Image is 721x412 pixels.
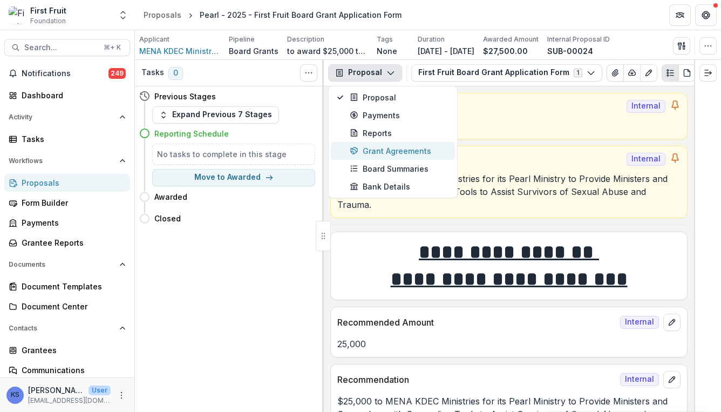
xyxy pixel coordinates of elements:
p: Recommendation [337,153,622,166]
button: Proposal [328,64,402,82]
p: Description [287,35,324,44]
div: Proposals [144,9,181,21]
span: Foundation [30,16,66,26]
div: Tasks [22,133,121,145]
p: Applicant [139,35,169,44]
div: Pearl - 2025 - First Fruit Board Grant Application Form [200,9,402,21]
h4: Awarded [154,191,187,202]
p: $27,500.00 [483,45,528,57]
div: Reports [350,127,448,139]
img: First Fruit [9,6,26,24]
p: None [377,45,397,57]
p: Board Grants [229,45,278,57]
p: [EMAIL_ADDRESS][DOMAIN_NAME] [28,396,111,406]
p: Pipeline [229,35,255,44]
button: Open Workflows [4,152,130,170]
a: Proposals [139,7,186,23]
div: Dashboard [22,90,121,101]
p: User [89,386,111,395]
a: MENA KDEC Ministries [139,45,220,57]
h4: Closed [154,213,181,224]
a: RecommendationInternal$25,000 to MENA KDEC Ministries for its Pearl Ministry to Provide Ministers... [330,146,688,218]
button: Open Contacts [4,320,130,337]
span: Contacts [9,325,115,332]
button: Expand right [699,64,717,82]
button: Partners [669,4,691,26]
span: 0 [168,67,183,80]
div: Grantees [22,345,121,356]
button: Open Documents [4,256,130,273]
a: Form Builder [4,194,130,212]
p: $25,000 to MENA KDEC Ministries for its Pearl Ministry to Provide Ministers and Counselors with C... [337,172,681,211]
div: Proposal [350,92,448,103]
button: Get Help [695,4,717,26]
a: Document Templates [4,278,130,295]
div: Proposals [22,177,121,188]
span: 249 [108,68,126,79]
span: Internal [620,373,659,386]
a: Payments [4,214,130,232]
p: Recommendation [337,373,616,386]
div: Board Summaries [350,163,448,174]
div: First Fruit [30,5,66,16]
span: Search... [24,43,97,52]
a: Grantee Reports [4,234,130,252]
div: Grant Agreements [350,145,448,157]
button: Plaintext view [662,64,679,82]
div: Communications [22,364,121,376]
a: Document Center [4,298,130,315]
button: Notifications249 [4,65,130,82]
span: Internal [627,100,665,113]
span: Internal [620,316,659,329]
button: Toggle View Cancelled Tasks [300,64,317,82]
span: Documents [9,261,115,268]
button: Open Activity [4,109,130,126]
button: Open entity switcher [115,4,131,26]
span: Workflows [9,157,115,165]
a: Recommended AmountInternal25,000 [330,93,688,139]
p: Duration [418,35,445,44]
h5: No tasks to complete in this stage [157,148,310,160]
p: SUB-00024 [547,45,593,57]
div: Payments [22,217,121,228]
div: Kelsie Salarda [11,391,19,399]
a: Communications [4,361,130,379]
button: First Fruit Board Grant Application Form1 [411,64,602,82]
button: edit [663,371,681,388]
p: Recommended Amount [337,316,616,329]
span: Activity [9,113,115,121]
div: Document Templates [22,281,121,292]
p: Internal Proposal ID [547,35,610,44]
nav: breadcrumb [139,7,406,23]
div: Payments [350,110,448,121]
h3: Tasks [141,68,164,77]
div: ⌘ + K [101,42,123,53]
button: Edit as form [640,64,657,82]
a: Dashboard [4,86,130,104]
button: View Attached Files [607,64,624,82]
button: PDF view [678,64,696,82]
div: Grantee Reports [22,237,121,248]
h4: Reporting Schedule [154,128,229,139]
div: Form Builder [22,197,121,208]
p: Tags [377,35,393,44]
a: Tasks [4,130,130,148]
button: edit [663,314,681,331]
p: 25,000 [337,337,681,350]
a: Proposals [4,174,130,192]
p: Recommended Amount [337,100,622,113]
span: Internal [627,153,665,166]
button: Move to Awarded [152,169,315,186]
button: Expand Previous 7 Stages [152,106,279,124]
p: Awarded Amount [483,35,539,44]
button: Search... [4,39,130,56]
p: [PERSON_NAME] [28,384,84,396]
h4: Previous Stages [154,91,216,102]
a: Grantees [4,341,130,359]
div: Bank Details [350,181,448,192]
span: Notifications [22,69,108,78]
p: to award $25,000 to MENA KDEC Ministries for their project with [PERSON_NAME] as follows: To Prov... [287,45,368,57]
button: More [115,389,128,402]
p: 25,000 [337,119,681,132]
